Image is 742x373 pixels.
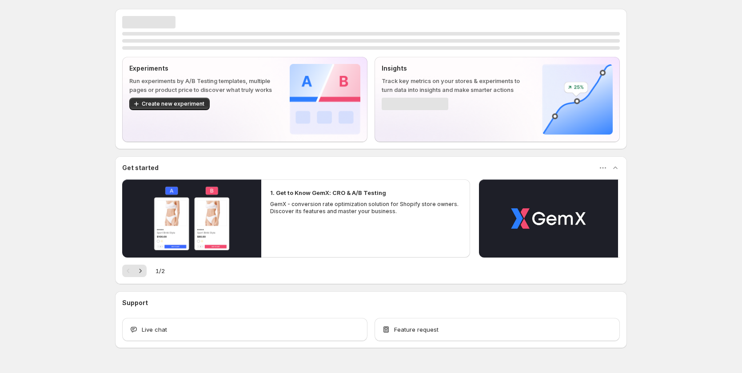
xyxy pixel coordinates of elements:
[270,201,461,215] p: GemX - conversion rate optimization solution for Shopify store owners. Discover its features and ...
[542,64,613,135] img: Insights
[122,179,261,258] button: Play video
[122,298,148,307] h3: Support
[290,64,360,135] img: Experiments
[142,100,204,107] span: Create new experiment
[394,325,439,334] span: Feature request
[134,265,147,277] button: Next
[270,188,386,197] h2: 1. Get to Know GemX: CRO & A/B Testing
[382,76,528,94] p: Track key metrics on your stores & experiments to turn data into insights and make smarter actions
[382,64,528,73] p: Insights
[142,325,167,334] span: Live chat
[129,64,275,73] p: Experiments
[129,76,275,94] p: Run experiments by A/B Testing templates, multiple pages or product price to discover what truly ...
[156,266,165,275] span: 1 / 2
[122,163,159,172] h3: Get started
[122,265,147,277] nav: Pagination
[129,98,210,110] button: Create new experiment
[479,179,618,258] button: Play video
